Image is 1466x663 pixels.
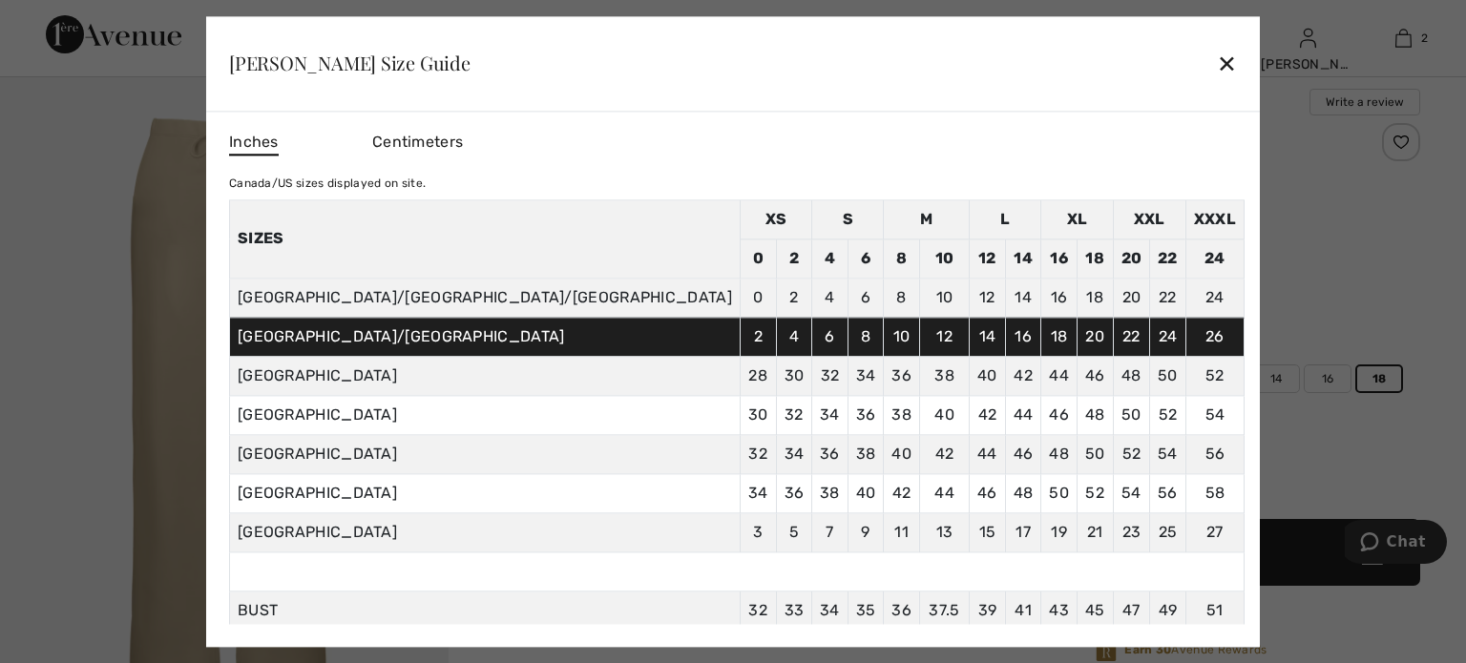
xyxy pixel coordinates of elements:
[919,473,969,512] td: 44
[776,278,812,317] td: 2
[919,395,969,434] td: 40
[848,473,884,512] td: 40
[884,356,920,395] td: 36
[740,434,776,473] td: 32
[1185,317,1244,356] td: 26
[1077,473,1113,512] td: 52
[812,434,848,473] td: 36
[1085,601,1105,619] span: 45
[970,395,1006,434] td: 42
[970,434,1006,473] td: 44
[776,395,812,434] td: 32
[1150,278,1186,317] td: 22
[970,356,1006,395] td: 40
[1077,512,1113,551] td: 21
[970,317,1006,356] td: 14
[1005,434,1041,473] td: 46
[740,317,776,356] td: 2
[1077,395,1113,434] td: 48
[848,512,884,551] td: 9
[229,473,740,512] td: [GEOGRAPHIC_DATA]
[1005,278,1041,317] td: 14
[856,601,876,619] span: 35
[1041,199,1113,238] td: XL
[919,317,969,356] td: 12
[1041,317,1078,356] td: 18
[848,395,884,434] td: 36
[1005,238,1041,278] td: 14
[740,356,776,395] td: 28
[848,317,884,356] td: 8
[1185,356,1244,395] td: 52
[884,278,920,317] td: 8
[776,473,812,512] td: 36
[740,238,776,278] td: 0
[776,512,812,551] td: 5
[229,434,740,473] td: [GEOGRAPHIC_DATA]
[372,133,463,151] span: Centimeters
[1049,601,1069,619] span: 43
[1185,434,1244,473] td: 56
[812,278,848,317] td: 4
[1005,317,1041,356] td: 16
[776,356,812,395] td: 30
[970,473,1006,512] td: 46
[1185,278,1244,317] td: 24
[740,278,776,317] td: 0
[1077,278,1113,317] td: 18
[1185,199,1244,238] td: XXXL
[1113,238,1150,278] td: 20
[1041,395,1078,434] td: 46
[884,199,970,238] td: M
[884,473,920,512] td: 42
[1077,238,1113,278] td: 18
[1185,395,1244,434] td: 54
[785,601,805,619] span: 33
[1150,473,1186,512] td: 56
[229,590,740,630] td: BUST
[970,199,1041,238] td: L
[229,356,740,395] td: [GEOGRAPHIC_DATA]
[42,13,81,31] span: Chat
[1005,512,1041,551] td: 17
[891,601,911,619] span: 36
[970,238,1006,278] td: 12
[1150,356,1186,395] td: 50
[229,199,740,278] th: Sizes
[776,434,812,473] td: 34
[1005,473,1041,512] td: 48
[884,238,920,278] td: 8
[1077,317,1113,356] td: 20
[1041,434,1078,473] td: 48
[229,317,740,356] td: [GEOGRAPHIC_DATA]/[GEOGRAPHIC_DATA]
[1113,473,1150,512] td: 54
[848,238,884,278] td: 6
[1041,512,1078,551] td: 19
[812,395,848,434] td: 34
[748,601,767,619] span: 32
[919,434,969,473] td: 42
[229,131,279,155] span: Inches
[1185,473,1244,512] td: 58
[1041,238,1078,278] td: 16
[848,278,884,317] td: 6
[1150,512,1186,551] td: 25
[740,512,776,551] td: 3
[970,278,1006,317] td: 12
[1150,395,1186,434] td: 52
[970,512,1006,551] td: 15
[812,238,848,278] td: 4
[1113,356,1150,395] td: 48
[1217,44,1237,84] div: ✕
[848,356,884,395] td: 34
[884,434,920,473] td: 40
[229,53,471,73] div: [PERSON_NAME] Size Guide
[1206,601,1224,619] span: 51
[1041,473,1078,512] td: 50
[820,601,840,619] span: 34
[919,356,969,395] td: 38
[1113,199,1185,238] td: XXL
[884,395,920,434] td: 38
[740,473,776,512] td: 34
[1113,434,1150,473] td: 52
